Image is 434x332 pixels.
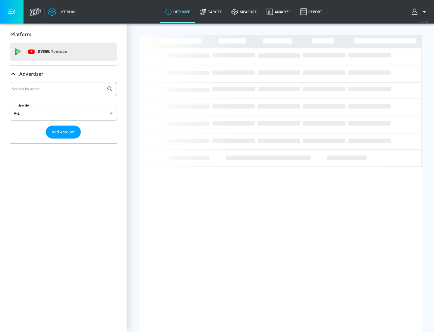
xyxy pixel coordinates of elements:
[38,48,67,55] p: DV360:
[17,104,30,107] label: Sort By
[12,85,103,93] input: Search by name
[160,1,195,23] a: optimize
[195,1,227,23] a: Target
[58,9,76,14] div: Atrium
[19,71,43,77] p: Advertiser
[10,106,117,121] div: A-Z
[10,43,117,61] div: DV360: Youtube
[10,82,117,143] div: Advertiser
[10,139,117,143] nav: list of Advertiser
[420,20,428,23] span: v 4.24.0
[11,31,31,38] p: Platform
[227,1,262,23] a: measure
[10,26,117,43] div: Platform
[262,1,295,23] a: Analyze
[52,129,75,136] span: Add Account
[295,1,327,23] a: Report
[51,48,67,55] p: Youtube
[46,126,81,139] button: Add Account
[48,7,76,16] a: Atrium
[10,65,117,82] div: Advertiser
